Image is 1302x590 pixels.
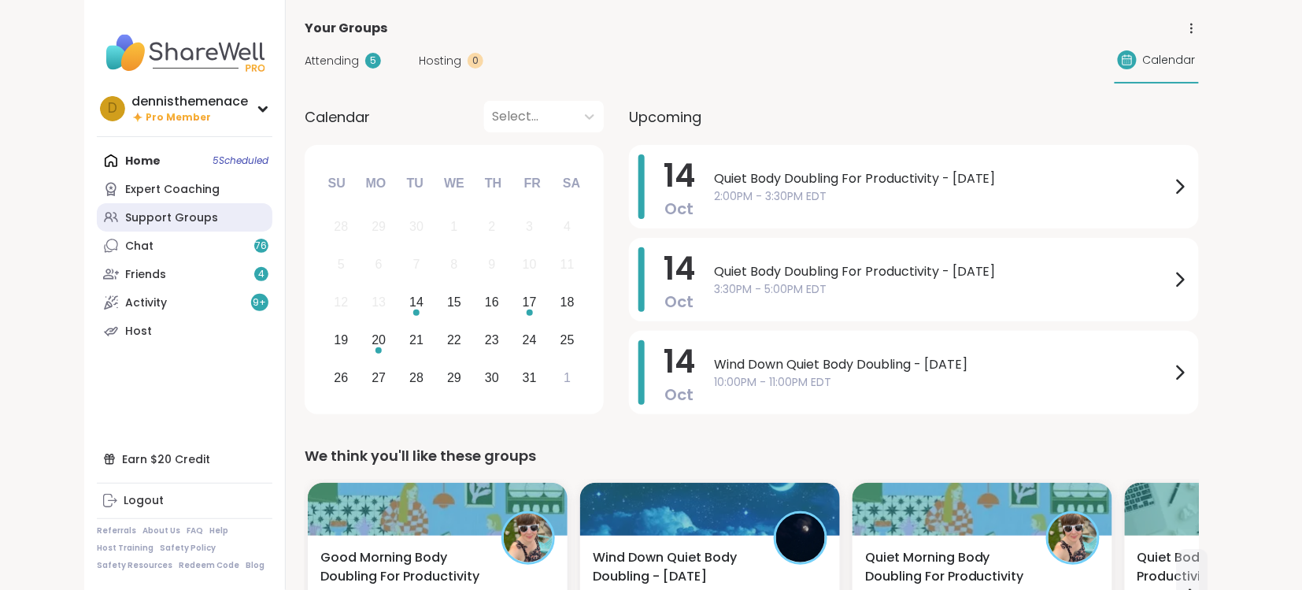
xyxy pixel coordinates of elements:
a: About Us [142,525,180,536]
div: 5 [365,53,381,69]
div: 19 [334,329,348,351]
span: 9 + [253,296,267,310]
div: Support Groups [125,210,218,226]
a: Redeem Code [179,560,239,571]
div: 14 [409,291,424,313]
div: Choose Sunday, October 26th, 2025 [324,361,358,395]
a: Logout [97,487,272,515]
span: 14 [664,340,695,384]
div: Not available Wednesday, October 1st, 2025 [438,210,472,244]
span: Quiet Body Doubling For Productivity - [DATE] [714,262,1171,281]
span: Calendar [1143,52,1196,69]
a: Expert Coaching [97,175,272,203]
span: Wind Down Quiet Body Doubling - [DATE] [593,548,756,586]
a: Blog [246,560,264,571]
span: Oct [665,198,694,220]
div: 13 [372,291,386,313]
span: Calendar [305,106,370,128]
div: Not available Sunday, October 12th, 2025 [324,286,358,320]
div: 8 [451,254,458,275]
img: ShareWell Nav Logo [97,25,272,80]
div: Not available Thursday, October 9th, 2025 [475,248,509,282]
span: 14 [664,247,695,291]
div: 3 [526,216,533,237]
div: We [437,166,472,201]
div: Choose Monday, October 20th, 2025 [362,323,396,357]
div: 30 [409,216,424,237]
div: month 2025-10 [322,208,586,396]
div: Choose Sunday, October 19th, 2025 [324,323,358,357]
div: Not available Monday, October 6th, 2025 [362,248,396,282]
div: 16 [485,291,499,313]
div: Choose Friday, October 31st, 2025 [512,361,546,395]
div: 28 [409,367,424,388]
div: 6 [375,254,383,275]
div: 9 [488,254,495,275]
div: 27 [372,367,386,388]
div: 23 [485,329,499,351]
a: Activity9+ [97,288,272,317]
div: dennisthemenace [131,93,248,110]
div: Choose Tuesday, October 21st, 2025 [400,323,434,357]
div: Host [125,324,152,340]
span: Wind Down Quiet Body Doubling - [DATE] [714,355,1171,374]
div: Not available Saturday, October 11th, 2025 [550,248,584,282]
div: Choose Wednesday, October 22nd, 2025 [438,323,472,357]
div: Choose Saturday, October 25th, 2025 [550,323,584,357]
a: FAQ [187,525,203,536]
span: Upcoming [629,106,701,128]
div: 17 [523,291,537,313]
div: Not available Thursday, October 2nd, 2025 [475,210,509,244]
a: Host Training [97,543,154,554]
a: Host [97,317,272,345]
div: Expert Coaching [125,182,220,198]
div: Not available Wednesday, October 8th, 2025 [438,248,472,282]
div: Chat [125,239,154,254]
div: Choose Friday, October 24th, 2025 [512,323,546,357]
div: Earn $20 Credit [97,445,272,473]
div: Not available Sunday, September 28th, 2025 [324,210,358,244]
div: Not available Tuesday, September 30th, 2025 [400,210,434,244]
div: 18 [560,291,575,313]
div: Activity [125,295,167,311]
div: 31 [523,367,537,388]
div: Tu [398,166,432,201]
div: 15 [447,291,461,313]
span: Your Groups [305,19,387,38]
span: Quiet Morning Body Doubling For Productivity [865,548,1029,586]
div: 12 [334,291,348,313]
span: Hosting [419,53,461,69]
div: Fr [515,166,549,201]
a: Referrals [97,525,136,536]
span: Quiet Body Doubling For Productivity - [DATE] [1137,548,1301,586]
div: 21 [409,329,424,351]
div: Th [476,166,511,201]
a: Friends4 [97,260,272,288]
img: Adrienne_QueenOfTheDawn [1049,514,1097,562]
div: Mo [358,166,393,201]
span: Quiet Body Doubling For Productivity - [DATE] [714,169,1171,188]
div: Choose Friday, October 17th, 2025 [512,286,546,320]
div: 1 [451,216,458,237]
img: QueenOfTheNight [776,514,825,562]
div: 25 [560,329,575,351]
div: Choose Monday, October 27th, 2025 [362,361,396,395]
div: Choose Saturday, November 1st, 2025 [550,361,584,395]
div: 30 [485,367,499,388]
img: Adrienne_QueenOfTheDawn [504,514,553,562]
div: 24 [523,329,537,351]
div: Choose Tuesday, October 14th, 2025 [400,286,434,320]
div: 0 [468,53,483,69]
a: Chat76 [97,232,272,260]
div: 20 [372,329,386,351]
div: Sa [554,166,589,201]
a: Support Groups [97,203,272,232]
span: Oct [665,291,694,313]
div: We think you'll like these groups [305,445,1199,467]
div: Choose Tuesday, October 28th, 2025 [400,361,434,395]
div: 2 [488,216,495,237]
span: 2:00PM - 3:30PM EDT [714,188,1171,205]
div: Su [320,166,354,201]
div: Not available Saturday, October 4th, 2025 [550,210,584,244]
div: Not available Friday, October 3rd, 2025 [512,210,546,244]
